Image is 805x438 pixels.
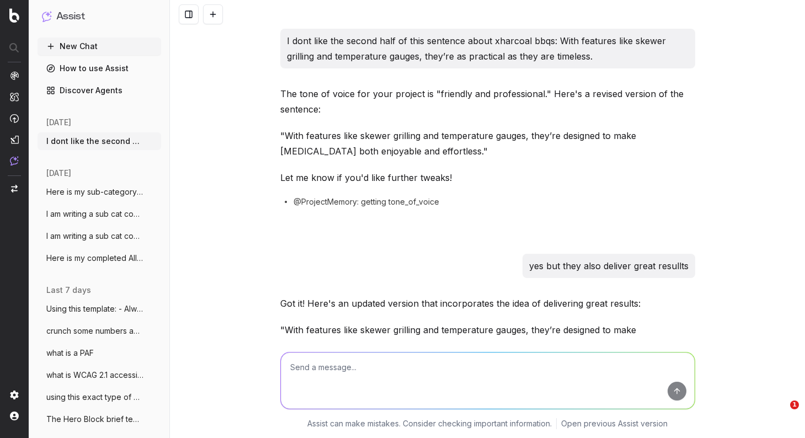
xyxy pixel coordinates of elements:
[46,253,143,264] span: Here is my completed All BBQs content pa
[38,38,161,55] button: New Chat
[280,170,695,185] p: Let me know if you'd like further tweaks!
[294,196,439,207] span: @ProjectMemory: getting tone_of_voice
[46,348,94,359] span: what is a PAF
[767,400,794,427] iframe: Intercom live chat
[38,300,161,318] button: Using this template: - Always use simple
[9,8,19,23] img: Botify logo
[38,344,161,362] button: what is a PAF
[38,366,161,384] button: what is WCAG 2.1 accessibility requireme
[46,117,71,128] span: [DATE]
[38,410,161,428] button: The Hero Block brief template Engaging
[11,185,18,193] img: Switch project
[46,370,143,381] span: what is WCAG 2.1 accessibility requireme
[38,183,161,201] button: Here is my sub-category content brief fo
[38,249,161,267] button: Here is my completed All BBQs content pa
[10,114,19,123] img: Activation
[10,412,19,420] img: My account
[790,400,799,409] span: 1
[46,168,71,179] span: [DATE]
[307,418,552,429] p: Assist can make mistakes. Consider checking important information.
[280,86,695,117] p: The tone of voice for your project is "friendly and professional." Here's a revised version of th...
[56,9,85,24] h1: Assist
[46,136,143,147] span: I dont like the second half of this sent
[10,135,19,144] img: Studio
[280,296,695,311] p: Got it! Here's an updated version that incorporates the idea of delivering great results:
[46,209,143,220] span: I am writing a sub cat content creation
[46,231,143,242] span: I am writing a sub cat content creation
[529,258,689,274] p: yes but they also deliver great resullts
[10,71,19,80] img: Analytics
[10,156,19,165] img: Assist
[46,186,143,197] span: Here is my sub-category content brief fo
[46,325,143,336] span: crunch some numbers and gather data to g
[46,303,143,314] span: Using this template: - Always use simple
[10,391,19,399] img: Setting
[38,227,161,245] button: I am writing a sub cat content creation
[280,322,695,353] p: "With features like skewer grilling and temperature gauges, they’re designed to make [MEDICAL_DAT...
[280,128,695,159] p: "With features like skewer grilling and temperature gauges, they’re designed to make [MEDICAL_DAT...
[38,60,161,77] a: How to use Assist
[38,322,161,340] button: crunch some numbers and gather data to g
[38,388,161,406] button: using this exact type of content templat
[46,285,91,296] span: last 7 days
[42,11,52,22] img: Assist
[38,205,161,223] button: I am writing a sub cat content creation
[46,414,143,425] span: The Hero Block brief template Engaging
[287,33,689,64] p: I dont like the second half of this sentence about xharcoal bbqs: With features like skewer grill...
[561,418,668,429] a: Open previous Assist version
[42,9,157,24] button: Assist
[46,392,143,403] span: using this exact type of content templat
[38,82,161,99] a: Discover Agents
[38,132,161,150] button: I dont like the second half of this sent
[10,92,19,102] img: Intelligence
